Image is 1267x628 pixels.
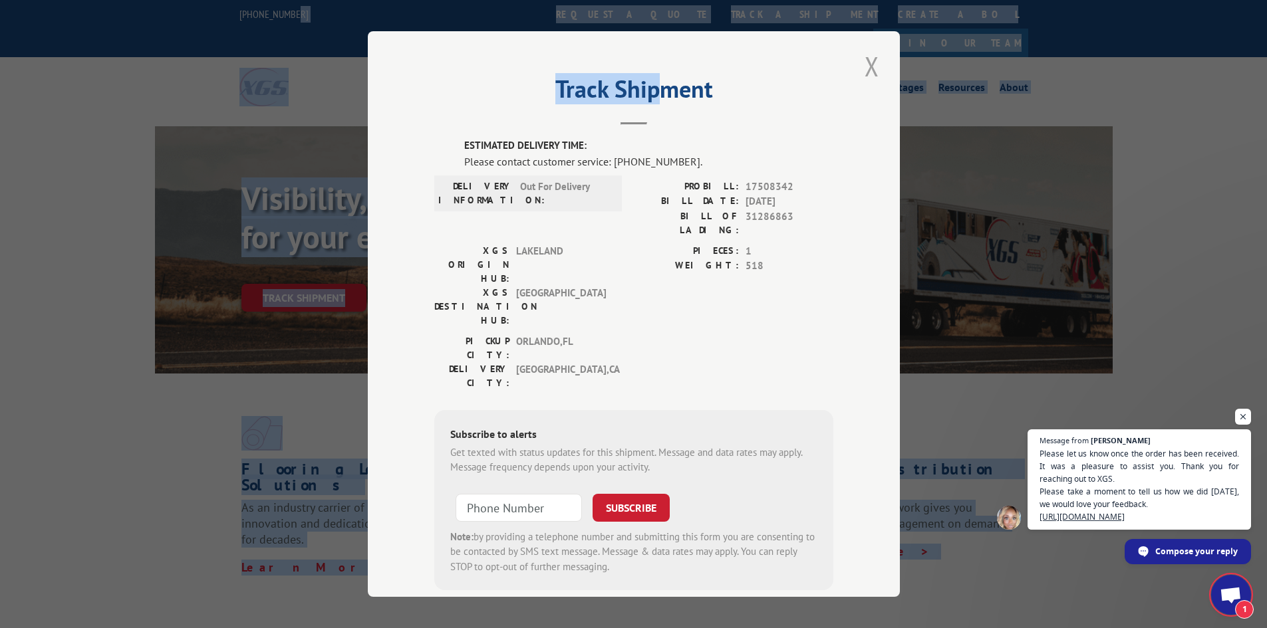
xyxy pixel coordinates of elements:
[1235,600,1254,619] span: 1
[1040,437,1089,444] span: Message from
[1040,447,1239,523] span: Please let us know once the order has been received. It was a pleasure to assist you. Thank you f...
[634,179,739,195] label: PROBILL:
[861,48,883,84] button: Close modal
[520,179,610,207] span: Out For Delivery
[746,194,833,209] span: [DATE]
[450,445,817,475] div: Get texted with status updates for this shipment. Message and data rates may apply. Message frequ...
[516,286,606,328] span: [GEOGRAPHIC_DATA]
[450,426,817,445] div: Subscribe to alerts
[434,286,509,328] label: XGS DESTINATION HUB:
[1155,540,1238,563] span: Compose your reply
[634,259,739,274] label: WEIGHT:
[516,362,606,390] span: [GEOGRAPHIC_DATA] , CA
[434,362,509,390] label: DELIVERY CITY:
[634,209,739,237] label: BILL OF LADING:
[746,244,833,259] span: 1
[516,244,606,286] span: LAKELAND
[434,334,509,362] label: PICKUP CITY:
[746,209,833,237] span: 31286863
[634,244,739,259] label: PIECES:
[464,154,833,169] div: Please contact customer service: [PHONE_NUMBER].
[450,530,474,543] strong: Note:
[434,244,509,286] label: XGS ORIGIN HUB:
[456,494,582,522] input: Phone Number
[1091,437,1151,444] span: [PERSON_NAME]
[1211,575,1251,615] a: Open chat
[746,259,833,274] span: 518
[746,179,833,195] span: 17508342
[516,334,606,362] span: ORLANDO , FL
[593,494,670,522] button: SUBSCRIBE
[434,80,833,105] h2: Track Shipment
[464,138,833,154] label: ESTIMATED DELIVERY TIME:
[634,194,739,209] label: BILL DATE:
[450,530,817,575] div: by providing a telephone number and submitting this form you are consenting to be contacted by SM...
[438,179,513,207] label: DELIVERY INFORMATION:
